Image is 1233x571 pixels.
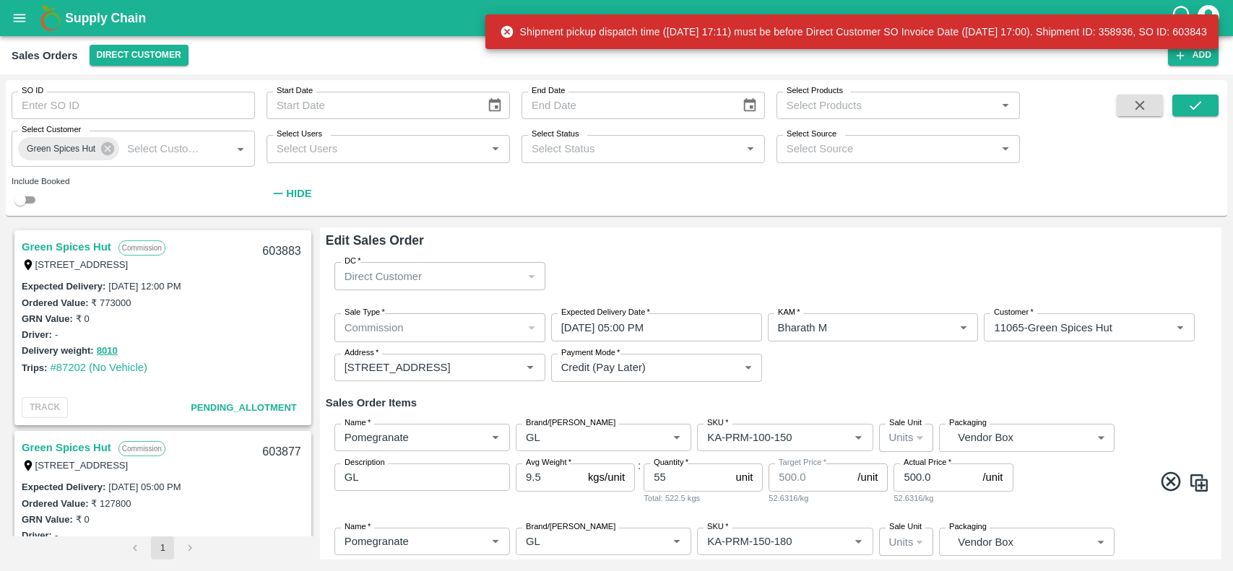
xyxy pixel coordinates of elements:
[526,417,615,429] label: Brand/[PERSON_NAME]
[736,92,763,119] button: Choose date
[889,534,914,550] p: Units
[561,359,646,375] p: Credit (Pay Later)
[667,428,686,447] button: Open
[345,320,404,336] p: Commission
[345,307,385,318] label: Sale Type
[22,498,88,509] label: Ordered Value:
[520,428,644,447] input: Create Brand/Marka
[118,240,165,256] p: Commission
[1195,3,1221,33] div: account of current user
[254,435,309,469] div: 603877
[520,532,644,551] input: Create Brand/Marka
[231,139,250,158] button: Open
[996,139,1015,158] button: Open
[958,430,1091,445] p: Vendor Box
[345,256,361,267] label: DC
[486,532,505,551] button: Open
[778,307,800,318] label: KAM
[345,457,385,468] label: Description
[526,521,615,533] label: Brand/[PERSON_NAME]
[22,438,111,457] a: Green Spices Hut
[22,345,94,356] label: Delivery weight:
[22,481,105,492] label: Expected Delivery :
[22,281,105,292] label: Expected Delivery :
[18,137,119,160] div: Green Spices Hut
[889,417,922,429] label: Sale Unit
[339,428,463,447] input: Name
[76,313,90,324] label: ₹ 0
[326,397,417,409] strong: Sales Order Items
[277,128,322,140] label: Select Users
[779,457,826,468] label: Target Price
[277,85,313,97] label: Start Date
[36,4,65,32] img: logo
[982,469,1003,485] p: /unit
[526,139,737,158] input: Select Status
[254,235,309,269] div: 603883
[22,514,73,525] label: GRN Value:
[654,457,688,468] label: Quantity
[561,347,620,359] label: Payment Mode
[326,230,1216,250] h6: Edit Sales Order
[526,457,571,468] label: Avg Weight
[894,492,1013,505] div: 52.6316/kg
[521,358,540,377] button: Open
[121,536,204,559] nav: pagination navigation
[904,457,951,468] label: Actual Price
[76,514,90,525] label: ₹ 0
[345,521,371,533] label: Name
[12,175,255,188] div: Include Booked
[949,521,987,533] label: Packaging
[988,318,1148,336] input: Customer
[769,492,888,505] div: 52.6316/kg
[345,417,371,429] label: Name
[286,188,311,199] strong: Hide
[486,139,505,158] button: Open
[267,181,316,206] button: Hide
[481,92,509,119] button: Choose date
[994,307,1034,318] label: Customer
[65,8,1170,28] a: Supply Chain
[90,45,189,66] button: Select DC
[339,532,463,551] input: Name
[22,237,111,256] a: Green Spices Hut
[781,139,992,158] input: Select Source
[522,92,730,119] input: End Date
[345,470,500,485] textarea: GL
[97,343,118,359] button: 8010
[551,313,752,341] input: Choose date, selected date is Sep 4, 2025
[267,92,475,119] input: Start Date
[781,96,992,115] input: Select Products
[121,139,208,158] input: Select Customer
[1170,5,1195,31] div: customer-support
[954,318,973,336] button: Open
[55,329,58,340] label: -
[707,521,728,533] label: SKU
[35,259,129,270] label: [STREET_ADDRESS]
[22,85,43,97] label: SO ID
[772,318,932,336] input: KAM
[561,307,650,318] label: Expected Delivery Date
[701,428,826,447] input: SKU
[958,534,1091,550] p: Vendor Box
[108,481,181,492] label: [DATE] 05:00 PM
[108,281,181,292] label: [DATE] 12:00 PM
[644,492,763,505] div: Total: 522.5 kgs
[532,128,579,140] label: Select Status
[949,417,987,429] label: Packaging
[55,530,58,541] label: -
[191,402,297,413] span: Pending_Allotment
[701,532,826,551] input: SKU
[1171,318,1190,336] button: Open
[22,530,52,541] label: Driver:
[12,92,255,119] input: Enter SO ID
[91,297,131,308] label: ₹ 773000
[339,358,498,377] input: Address
[486,428,505,447] button: Open
[500,19,1207,45] div: Shipment pickup dispatch time ([DATE] 17:11) must be before Direct Customer SO Invoice Date ([DAT...
[18,141,104,157] span: Green Spices Hut
[118,441,165,456] p: Commission
[22,329,52,340] label: Driver:
[50,362,147,373] a: #87202 (No Vehicle)
[849,532,868,551] button: Open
